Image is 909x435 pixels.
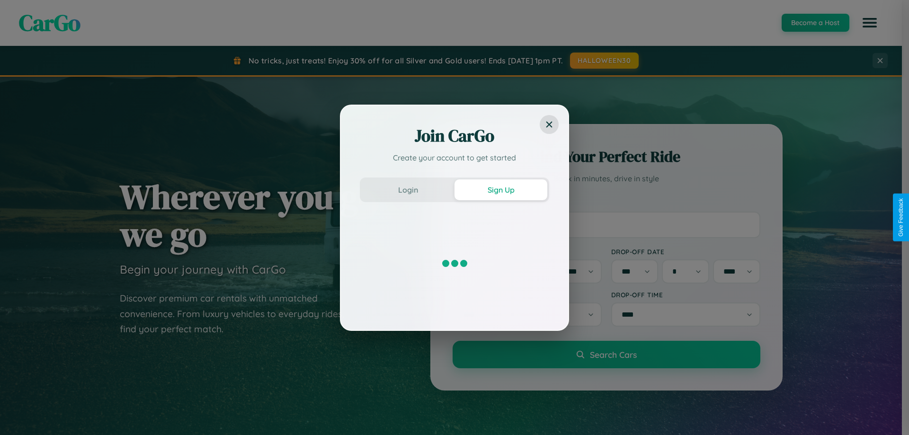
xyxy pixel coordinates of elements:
div: Give Feedback [898,198,904,237]
iframe: Intercom live chat [9,403,32,426]
h2: Join CarGo [360,124,549,147]
button: Login [362,179,454,200]
p: Create your account to get started [360,152,549,163]
button: Sign Up [454,179,547,200]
